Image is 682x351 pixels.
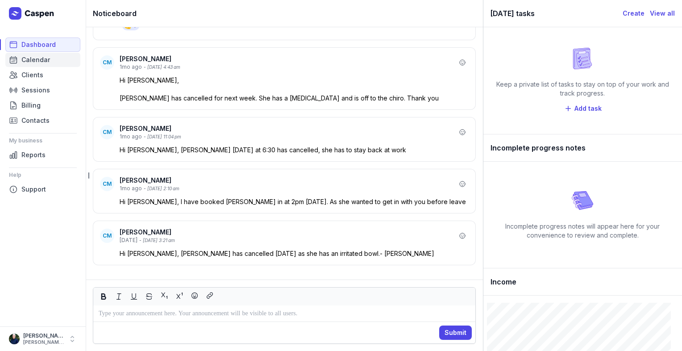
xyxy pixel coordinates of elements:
img: User profile image [9,334,20,344]
p: [PERSON_NAME] has cancelled for next week. She has a [MEDICAL_DATA] and is off to the chiro. Than... [120,94,469,103]
div: [PERSON_NAME] [120,176,456,185]
p: Hi [PERSON_NAME], [PERSON_NAME] has cancelled [DATE] as she has an irritated bowl.- [PERSON_NAME] [120,249,469,258]
span: Sessions [21,85,50,96]
button: Submit [439,326,472,340]
span: Clients [21,70,43,80]
span: Submit [445,327,466,338]
div: Income [483,268,682,296]
span: Contacts [21,115,50,126]
div: - [DATE] 11:04 pm [144,134,181,140]
p: Hi [PERSON_NAME], I have booked [PERSON_NAME] in at 2pm [DATE]. As she wanted to get in with you ... [120,197,469,206]
span: CM [103,59,112,66]
span: CM [103,232,112,239]
span: CM [103,180,112,188]
div: My business [9,134,77,148]
div: 1mo ago [120,133,142,140]
div: - [DATE] 2:10 am [144,185,179,192]
span: Add task [574,103,602,114]
div: Keep a private list of tasks to stay on top of your work and track progress. [491,80,675,98]
div: Incomplete progress notes will appear here for your convenience to review and complete. [491,222,675,240]
span: Billing [21,100,41,111]
div: [PERSON_NAME] [120,228,456,237]
span: Dashboard [21,39,56,50]
div: 1mo ago [120,185,142,192]
span: Reports [21,150,46,160]
div: Help [9,168,77,182]
span: CM [103,129,112,136]
span: Calendar [21,54,50,65]
div: [PERSON_NAME] [120,124,456,133]
div: [DATE] tasks [491,7,623,20]
div: - [DATE] 3:21 am [139,237,175,244]
div: Incomplete progress notes [483,134,682,162]
a: Create [623,8,645,19]
div: [PERSON_NAME][EMAIL_ADDRESS][DOMAIN_NAME][PERSON_NAME] [23,339,64,346]
div: - [DATE] 4:43 am [144,64,180,71]
div: [DATE] [120,237,137,244]
div: 1mo ago [120,63,142,71]
p: Hi [PERSON_NAME], [120,76,469,85]
a: View all [650,8,675,19]
p: Hi [PERSON_NAME], [PERSON_NAME] [DATE] at 6:30 has cancelled, she has to stay back at work [120,146,469,155]
div: [PERSON_NAME] [120,54,456,63]
span: Support [21,184,46,195]
div: [PERSON_NAME] [23,332,64,339]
